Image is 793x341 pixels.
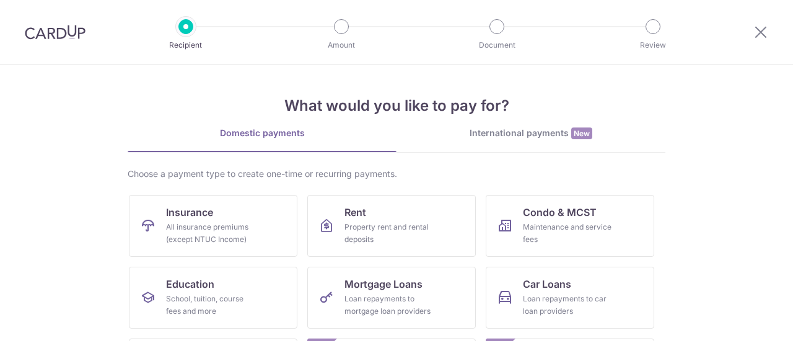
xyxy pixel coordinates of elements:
div: International payments [396,127,665,140]
div: Choose a payment type to create one-time or recurring payments. [128,168,665,180]
div: Loan repayments to car loan providers [523,293,612,317]
h4: What would you like to pay for? [128,95,665,117]
a: Car LoansLoan repayments to car loan providers [486,267,654,329]
span: New [571,127,592,139]
iframe: 打开一个小组件，您可以在其中找到更多信息 [716,304,781,335]
div: Maintenance and service fees [523,221,612,246]
span: Insurance [166,205,213,220]
span: Mortgage Loans [344,277,423,291]
a: Condo & MCSTMaintenance and service fees [486,195,654,257]
span: Car Loans [523,277,571,291]
span: Rent [344,205,366,220]
img: CardUp [25,25,85,40]
p: Review [607,39,699,51]
div: Loan repayments to mortgage loan providers [344,293,434,317]
a: EducationSchool, tuition, course fees and more [129,267,297,329]
div: School, tuition, course fees and more [166,293,255,317]
span: Education [166,277,214,291]
div: Domestic payments [128,127,396,139]
a: Mortgage LoansLoan repayments to mortgage loan providers [307,267,476,329]
a: InsuranceAll insurance premiums (except NTUC Income) [129,195,297,257]
p: Document [451,39,543,51]
p: Recipient [140,39,232,51]
p: Amount [296,39,387,51]
a: RentProperty rent and rental deposits [307,195,476,257]
div: All insurance premiums (except NTUC Income) [166,221,255,246]
div: Property rent and rental deposits [344,221,434,246]
span: Condo & MCST [523,205,597,220]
